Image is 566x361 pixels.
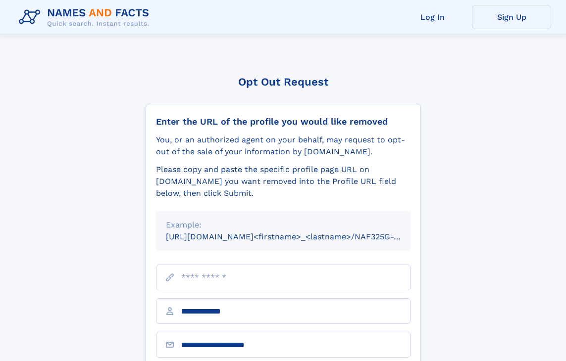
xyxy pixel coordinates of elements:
div: Enter the URL of the profile you would like removed [156,116,411,127]
img: Logo Names and Facts [15,4,157,31]
div: Please copy and paste the specific profile page URL on [DOMAIN_NAME] you want removed into the Pr... [156,164,411,199]
small: [URL][DOMAIN_NAME]<firstname>_<lastname>/NAF325G-xxxxxxxx [166,232,429,241]
div: Opt Out Request [146,76,421,88]
div: Example: [166,219,401,231]
a: Sign Up [472,5,551,29]
div: You, or an authorized agent on your behalf, may request to opt-out of the sale of your informatio... [156,134,411,158]
a: Log In [393,5,472,29]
